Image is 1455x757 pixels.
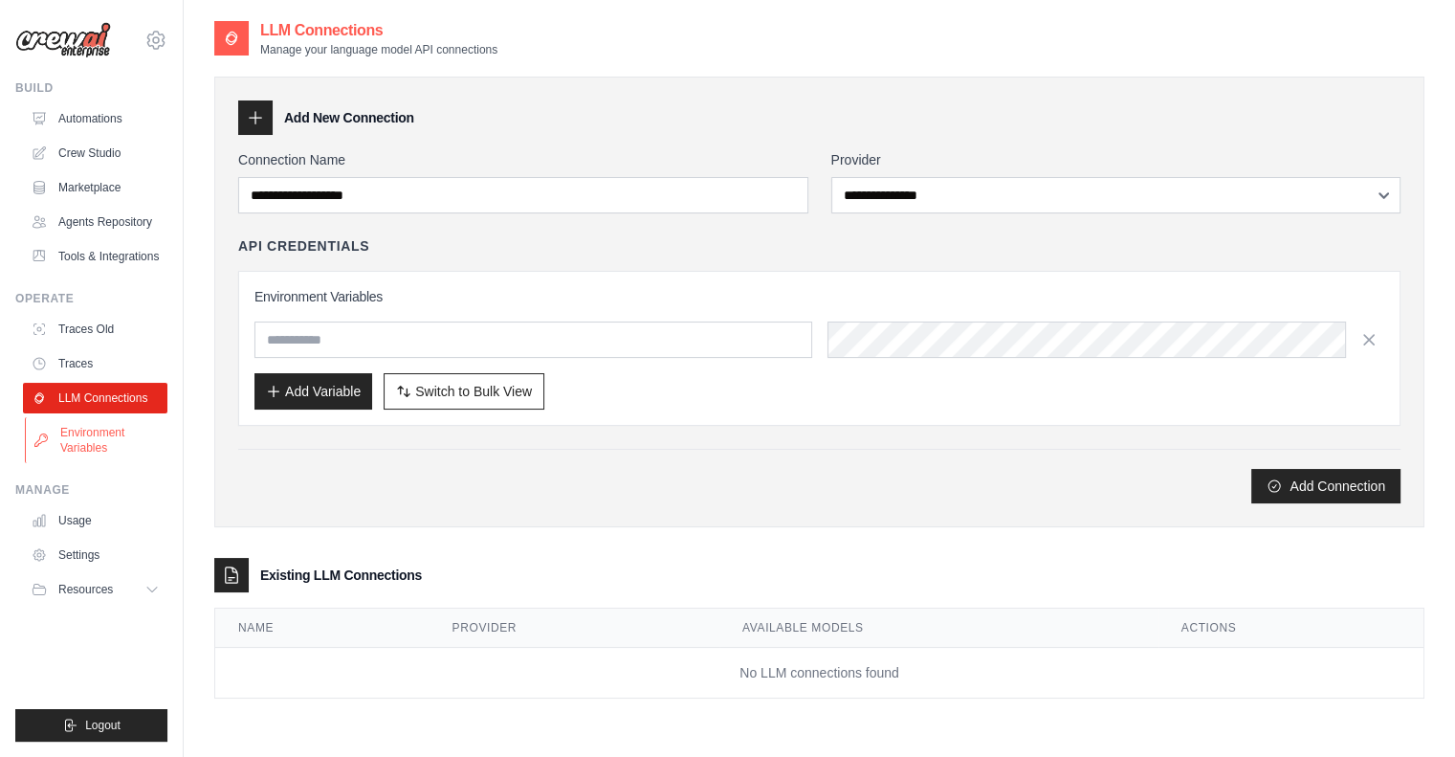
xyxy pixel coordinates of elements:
[260,19,497,42] h2: LLM Connections
[15,291,167,306] div: Operate
[719,609,1158,648] th: Available Models
[1251,469,1400,503] button: Add Connection
[215,609,430,648] th: Name
[85,718,121,733] span: Logout
[23,172,167,203] a: Marketplace
[384,373,544,410] button: Switch to Bulk View
[25,417,169,463] a: Environment Variables
[284,108,414,127] h3: Add New Connection
[23,138,167,168] a: Crew Studio
[430,609,719,648] th: Provider
[238,236,369,256] h4: API Credentials
[15,482,167,498] div: Manage
[23,383,167,413] a: LLM Connections
[260,566,422,585] h3: Existing LLM Connections
[23,103,167,134] a: Automations
[23,348,167,379] a: Traces
[831,150,1401,169] label: Provider
[1158,609,1423,648] th: Actions
[23,540,167,570] a: Settings
[23,505,167,536] a: Usage
[238,150,808,169] label: Connection Name
[23,574,167,605] button: Resources
[254,373,372,410] button: Add Variable
[58,582,113,597] span: Resources
[15,22,111,58] img: Logo
[23,241,167,272] a: Tools & Integrations
[254,287,1384,306] h3: Environment Variables
[23,207,167,237] a: Agents Repository
[260,42,497,57] p: Manage your language model API connections
[23,314,167,345] a: Traces Old
[415,382,532,401] span: Switch to Bulk View
[15,80,167,96] div: Build
[215,648,1423,699] td: No LLM connections found
[15,709,167,742] button: Logout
